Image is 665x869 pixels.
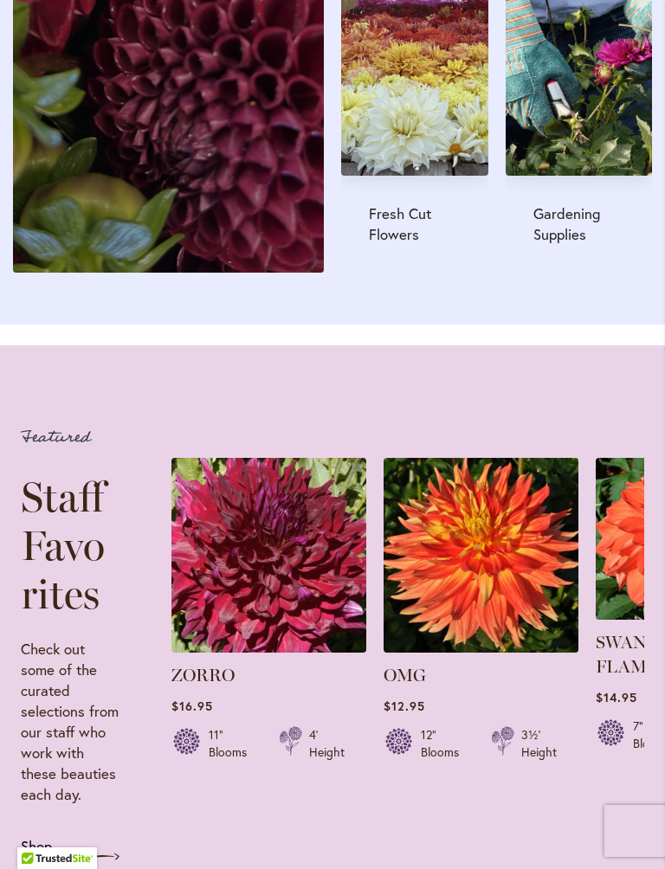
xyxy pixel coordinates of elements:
a: ZORRO [171,665,235,686]
span: $12.95 [384,698,425,714]
div: 3½' Height [521,726,557,761]
img: Omg [384,458,578,653]
h2: Staff Favorites [21,473,119,618]
img: Zorro [171,458,366,653]
p: Featured [21,423,119,452]
p: Check out some of the curated selections from our staff who work with these beauties each day. [21,639,119,805]
span: $14.95 [596,689,637,705]
span: $16.95 [171,698,213,714]
a: OMG [384,665,426,686]
div: 12" Blooms [421,726,470,761]
div: 11" Blooms [209,726,258,761]
div: 4' Height [309,726,345,761]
